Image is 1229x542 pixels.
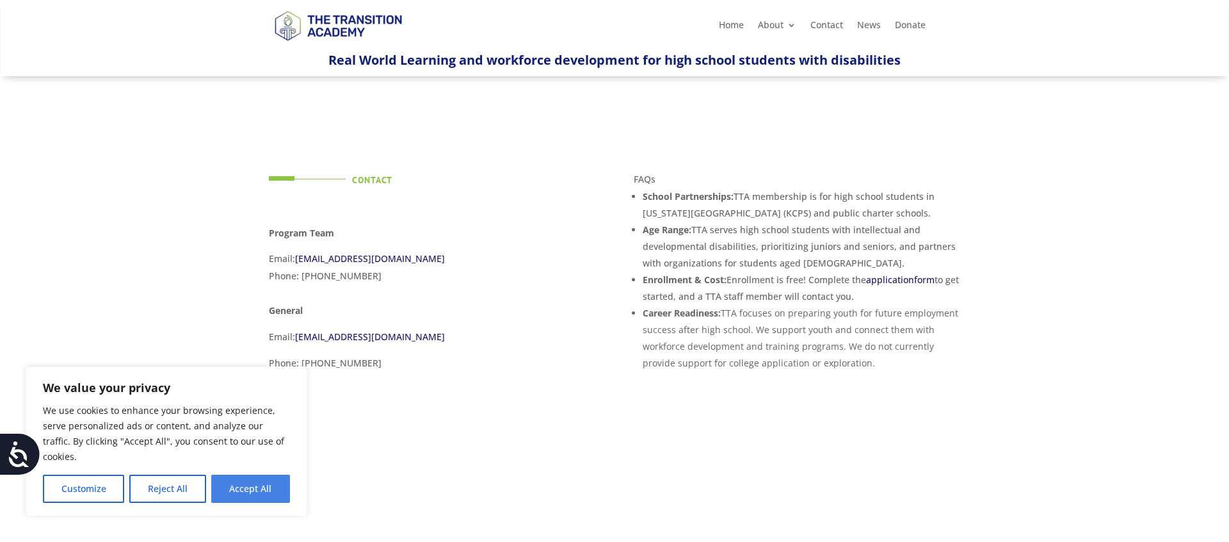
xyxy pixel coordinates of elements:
img: TTA Brand_TTA Primary Logo_Horizontal_Light BG [269,3,407,48]
strong: School Partnerships: [643,190,734,202]
a: About [758,21,796,35]
strong: Age Range: [643,224,691,236]
a: applicationform [866,274,935,286]
strong: Enrollment & Cost: [643,274,727,286]
strong: General [269,304,303,316]
p: FAQs [634,171,960,188]
a: [EMAIL_ADDRESS][DOMAIN_NAME] [295,331,445,343]
button: Reject All [129,475,205,503]
li: TTA serves high school students with intellectual and developmental disabilities, prioritizing ju... [643,222,960,272]
a: Donate [895,21,926,35]
a: News [857,21,881,35]
p: Email: [269,329,595,355]
a: Home [719,21,744,35]
span: form [914,274,935,286]
span: Real World Learning and workforce development for high school students with disabilities [328,51,901,69]
button: Accept All [211,475,290,503]
span: TTA focuses on preparing youth for future employment success after high school. We support youth ... [643,307,958,369]
a: Logo-Noticias [269,38,407,51]
a: Contact [810,21,843,35]
strong: Program Team [269,227,334,239]
a: [EMAIL_ADDRESS][DOMAIN_NAME] [295,252,445,265]
b: Career Readiness: [643,307,958,369]
span: application [866,274,914,286]
p: Phone: [PHONE_NUMBER] [269,355,595,381]
p: Email: Phone: [PHONE_NUMBER] [269,250,595,293]
p: We value your privacy [43,380,290,395]
li: TTA membership is for high school students in [US_STATE][GEOGRAPHIC_DATA] (KCPS) and public chart... [643,188,960,222]
h4: Contact [352,176,595,191]
button: Customize [43,475,124,503]
li: Enrollment is free! Complete the to get started, and a TTA staff member will contact you. [643,272,960,305]
p: We use cookies to enhance your browsing experience, serve personalized ads or content, and analyz... [43,403,290,464]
